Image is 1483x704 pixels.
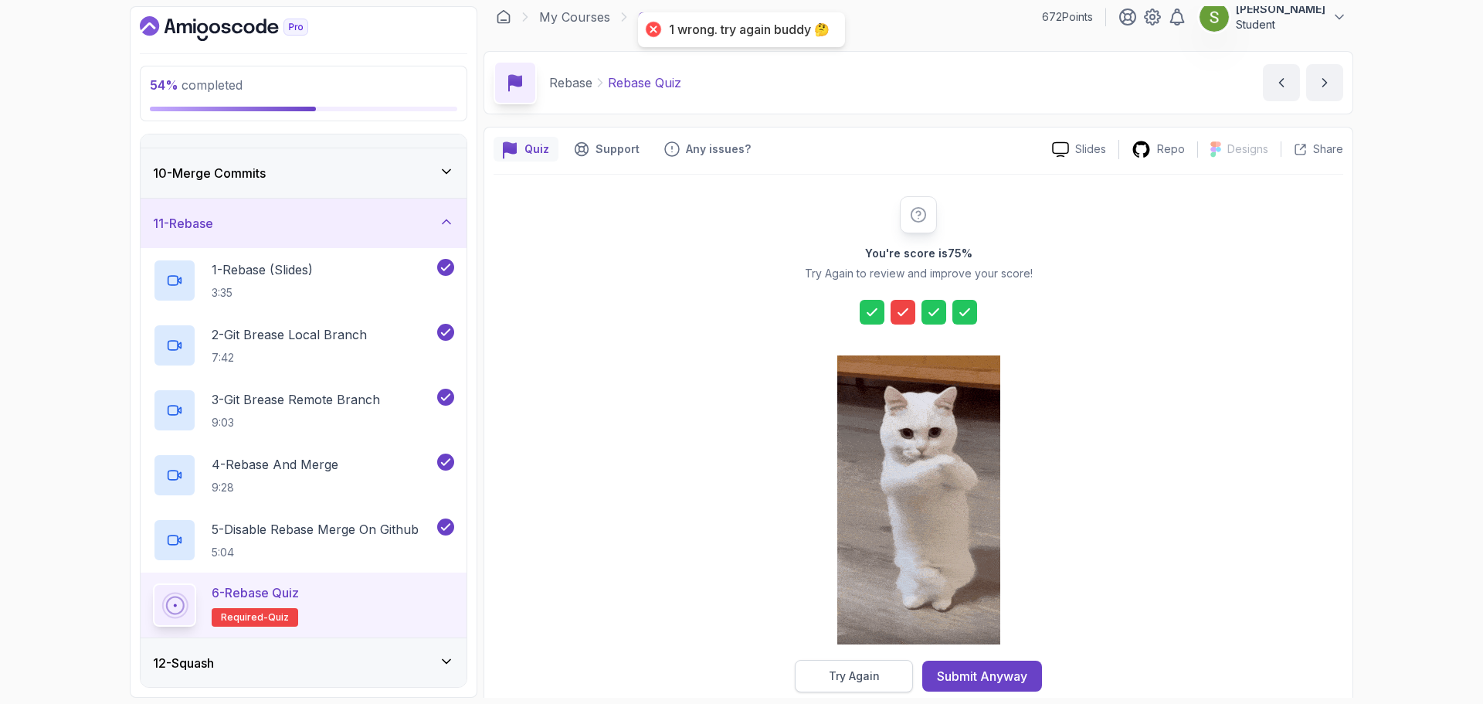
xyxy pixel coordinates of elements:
[153,259,454,302] button: 1-Rebase (Slides)3:35
[212,455,338,474] p: 4 - Rebase And Merge
[212,285,313,301] p: 3:35
[1040,141,1118,158] a: Slides
[153,389,454,432] button: 3-Git Brease Remote Branch9:03
[539,8,610,26] a: My Courses
[608,73,681,92] p: Rebase Quiz
[1227,141,1268,157] p: Designs
[212,583,299,602] p: 6 - Rebase Quiz
[212,325,367,344] p: 2 - Git Brease Local Branch
[937,667,1027,685] div: Submit Anyway
[141,638,467,688] button: 12-Squash
[140,16,344,41] a: Dashboard
[1281,141,1343,157] button: Share
[153,519,454,562] button: 5-Disable Rebase Merge On Github5:04
[1236,17,1325,32] p: Student
[212,545,419,560] p: 5:04
[596,141,640,157] p: Support
[655,137,760,162] button: Feedback button
[153,583,454,627] button: 6-Rebase QuizRequired-quiz
[153,214,213,233] h3: 11 - Rebase
[686,141,751,157] p: Any issues?
[212,350,367,366] p: 7:42
[150,77,178,93] span: 54 %
[141,199,467,248] button: 11-Rebase
[922,661,1042,692] button: Submit Anyway
[496,9,511,25] a: Dashboard
[1199,2,1347,32] button: user profile image[PERSON_NAME]Student
[865,246,972,261] h2: You're score is 75 %
[150,77,243,93] span: completed
[837,355,1000,644] img: cool-cat
[212,415,380,430] p: 9:03
[1306,64,1343,101] button: next content
[795,660,913,692] button: Try Again
[1200,2,1229,32] img: user profile image
[153,654,214,672] h3: 12 - Squash
[153,454,454,497] button: 4-Rebase And Merge9:28
[805,266,1033,281] p: Try Again to review and improve your score!
[549,73,592,92] p: Rebase
[212,480,338,495] p: 9:28
[153,324,454,367] button: 2-Git Brease Local Branch7:42
[1236,2,1325,17] p: [PERSON_NAME]
[153,164,266,182] h3: 10 - Merge Commits
[494,137,558,162] button: quiz button
[669,22,830,38] div: 1 wrong. try again buddy 🤔
[638,8,758,26] p: Git for Professionals
[1313,141,1343,157] p: Share
[1075,141,1106,157] p: Slides
[1157,141,1185,157] p: Repo
[212,390,380,409] p: 3 - Git Brease Remote Branch
[268,611,289,624] span: quiz
[212,520,419,539] p: 5 - Disable Rebase Merge On Github
[829,668,880,684] div: Try Again
[1263,64,1300,101] button: previous content
[1119,140,1197,159] a: Repo
[141,148,467,198] button: 10-Merge Commits
[221,611,268,624] span: Required-
[1042,9,1093,25] p: 672 Points
[524,141,549,157] p: Quiz
[565,137,649,162] button: Support button
[212,260,313,279] p: 1 - Rebase (Slides)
